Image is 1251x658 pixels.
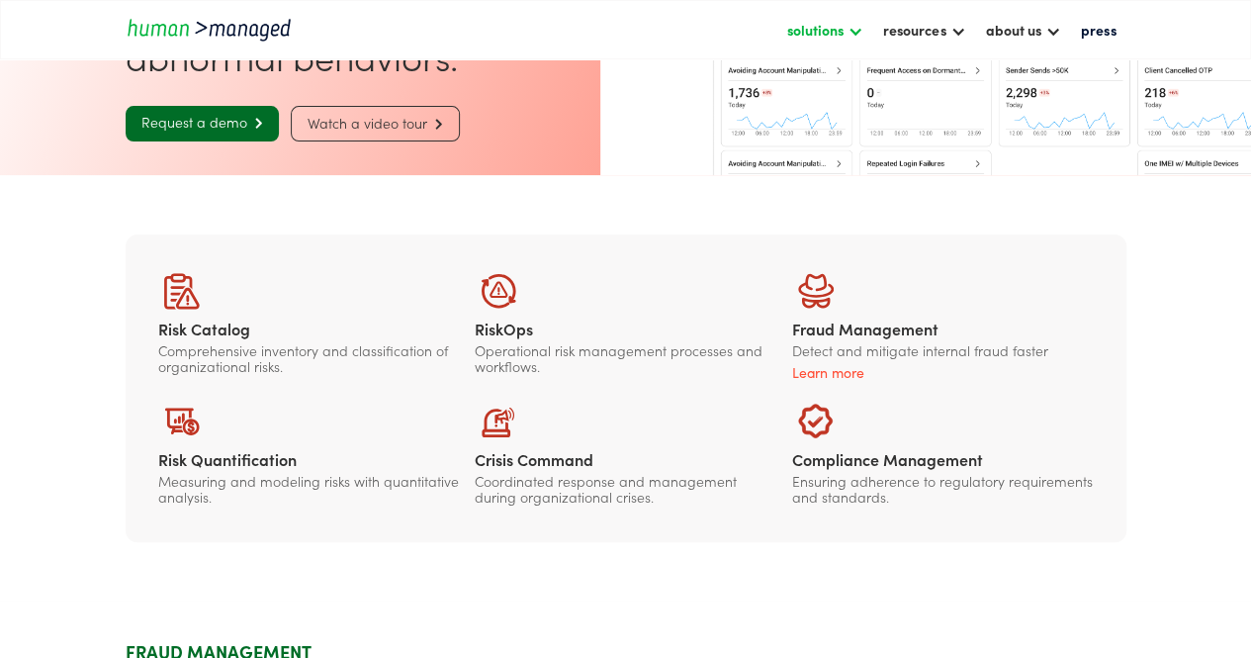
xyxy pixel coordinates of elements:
a: press [1070,13,1125,47]
div: Measuring and modeling risks with quantitative analysis. [158,473,460,505]
div: Crisis Command [475,449,776,469]
div: about us [975,13,1070,47]
a: Watch a video tour [291,106,460,141]
div: RiskOps [475,319,776,338]
div: Coordinated response and management during organizational crises. [475,473,776,505]
div: Compliance Management [792,449,1094,469]
div: Risk Quantification [158,449,460,469]
a: Learn more [792,362,1094,382]
div: Fraud Management [792,319,1094,338]
div: Risk Catalog [158,319,460,338]
a: home [126,16,304,43]
div: about us [985,18,1040,42]
div: resources [883,18,945,42]
div: Comprehensive inventory and classification of organizational risks. [158,342,460,374]
div: solutions [787,18,844,42]
a: Request a demo [126,106,279,141]
div: resources [873,13,975,47]
div: Operational risk management processes and workflows. [475,342,776,374]
div: solutions [777,13,873,47]
span:  [247,117,263,130]
div: Ensuring adherence to regulatory requirements and standards. [792,473,1094,505]
span:  [427,118,443,131]
div: Detect and mitigate internal fraud faster [792,342,1094,358]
